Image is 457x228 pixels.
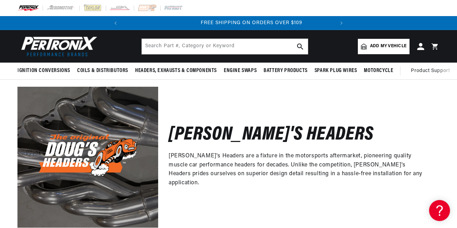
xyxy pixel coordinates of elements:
span: Motorcycle [364,67,393,74]
h2: [PERSON_NAME]'s Headers [169,127,374,143]
summary: Headers, Exhausts & Components [132,63,220,79]
summary: Ignition Conversions [17,63,74,79]
summary: Product Support [411,63,453,79]
span: Spark Plug Wires [315,67,357,74]
summary: Spark Plug Wires [311,63,361,79]
button: Translation missing: en.sections.announcements.next_announcement [334,16,348,30]
img: Pertronix [17,34,98,58]
span: Headers, Exhausts & Components [135,67,217,74]
div: 2 of 2 [146,19,358,27]
span: Product Support [411,67,450,75]
summary: Motorcycle [360,63,397,79]
summary: Battery Products [260,63,311,79]
span: Add my vehicle [370,43,406,50]
summary: Engine Swaps [220,63,260,79]
div: Announcement [146,19,358,27]
summary: Coils & Distributors [74,63,132,79]
span: Ignition Conversions [17,67,70,74]
img: Doug's Headers [17,87,158,228]
span: Battery Products [264,67,308,74]
a: Add my vehicle [358,39,410,54]
span: FREE SHIPPING ON ORDERS OVER $109 [201,20,302,26]
p: [PERSON_NAME]'s Headers are a fixture in the motorsports aftermarket, pioneering quality muscle c... [169,152,429,187]
button: search button [293,39,308,54]
span: Coils & Distributors [77,67,128,74]
span: Engine Swaps [224,67,257,74]
button: Translation missing: en.sections.announcements.previous_announcement [109,16,123,30]
input: Search Part #, Category or Keyword [142,39,308,54]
